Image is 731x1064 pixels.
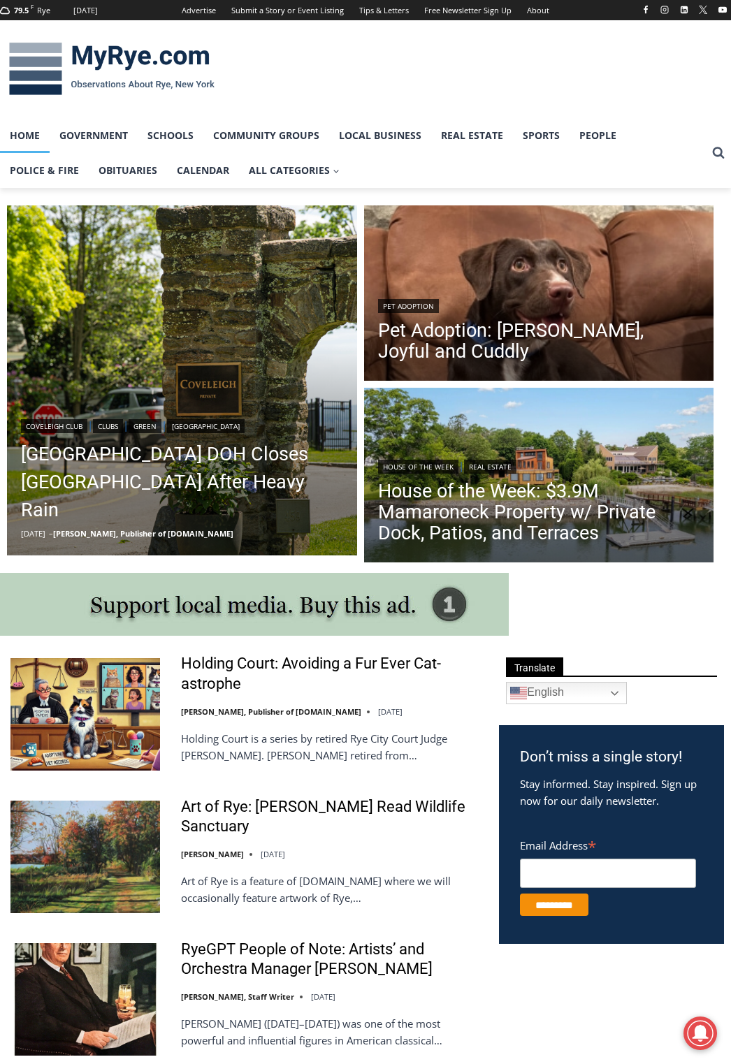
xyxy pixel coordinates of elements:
p: Art of Rye is a feature of [DOMAIN_NAME] where we will occasionally feature artwork of Rye,… [181,873,481,906]
a: All Categories [239,153,349,188]
a: [PERSON_NAME], Staff Writer [181,991,294,1002]
span: Translate [506,657,563,676]
img: RyeGPT People of Note: Artists’ and Orchestra Manager Arthur Judson [10,943,160,1056]
time: [DATE] [378,706,403,717]
p: Holding Court is a series by retired Rye City Court Judge [PERSON_NAME]. [PERSON_NAME] retired from… [181,730,481,764]
a: Schools [138,118,203,153]
div: Rye [37,4,50,17]
a: Facebook [637,1,654,18]
a: X [695,1,711,18]
a: Community Groups [203,118,329,153]
label: Email Address [520,831,695,857]
span: F [31,3,34,10]
span: – [49,528,53,539]
a: Coveleigh Club [21,419,87,433]
p: Stay informed. Stay inspired. Sign up now for our daily newsletter. [520,775,703,809]
a: [GEOGRAPHIC_DATA] DOH Closes [GEOGRAPHIC_DATA] After Heavy Rain [21,440,343,524]
div: | [378,457,700,474]
span: 79.5 [14,5,29,15]
a: Government [50,118,138,153]
a: House of the Week: $3.9M Mamaroneck Property w/ Private Dock, Patios, and Terraces [378,481,700,544]
a: Pet Adoption [378,299,439,313]
time: [DATE] [21,528,45,539]
a: Read More Pet Adoption: Ella, Joyful and Cuddly [364,205,714,380]
time: [DATE] [261,849,285,859]
a: Clubs [93,419,123,433]
a: Calendar [167,153,239,188]
a: Pet Adoption: [PERSON_NAME], Joyful and Cuddly [378,320,700,362]
a: Holding Court: Avoiding a Fur Ever Cat-astrophe [181,654,481,694]
a: Real Estate [431,118,513,153]
a: Real Estate [464,460,516,474]
a: House of the Week [378,460,458,474]
a: English [506,682,627,704]
a: Read More House of the Week: $3.9M Mamaroneck Property w/ Private Dock, Patios, and Terraces [364,388,714,562]
a: YouTube [714,1,731,18]
a: [PERSON_NAME] [181,849,244,859]
a: Linkedin [676,1,693,18]
img: 1160 Greacen Point Road, Mamaroneck [364,388,714,562]
img: Art of Rye: Edith G. Read Wildlife Sanctuary [10,801,160,913]
a: [PERSON_NAME], Publisher of [DOMAIN_NAME] [53,528,233,539]
a: Sports [513,118,570,153]
a: Green [129,419,161,433]
div: | | | [21,416,343,433]
time: [DATE] [311,991,335,1002]
a: Read More Westchester County DOH Closes Coveleigh Club Beach After Heavy Rain [7,205,357,555]
img: (PHOTO: Coveleigh Club, at 459 Stuyvesant Avenue in Rye. Credit: Justin Gray.) [7,205,357,555]
span: All Categories [249,163,340,178]
a: Local Business [329,118,431,153]
img: Holding Court: Avoiding a Fur Ever Cat-astrophe [10,658,160,771]
a: Art of Rye: [PERSON_NAME] Read Wildlife Sanctuary [181,797,481,837]
img: en [510,685,527,701]
button: View Search Form [706,140,731,166]
a: RyeGPT People of Note: Artists’ and Orchestra Manager [PERSON_NAME] [181,940,481,979]
img: (PHOTO: Ella. Contributed.) [364,205,714,380]
a: Instagram [656,1,673,18]
a: [PERSON_NAME], Publisher of [DOMAIN_NAME] [181,706,361,717]
p: [PERSON_NAME] ([DATE]–[DATE]) was one of the most powerful and influential figures in American cl... [181,1015,481,1049]
a: [GEOGRAPHIC_DATA] [167,419,245,433]
div: [DATE] [73,4,98,17]
h3: Don’t miss a single story! [520,746,703,768]
a: Obituaries [89,153,167,188]
a: People [570,118,626,153]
